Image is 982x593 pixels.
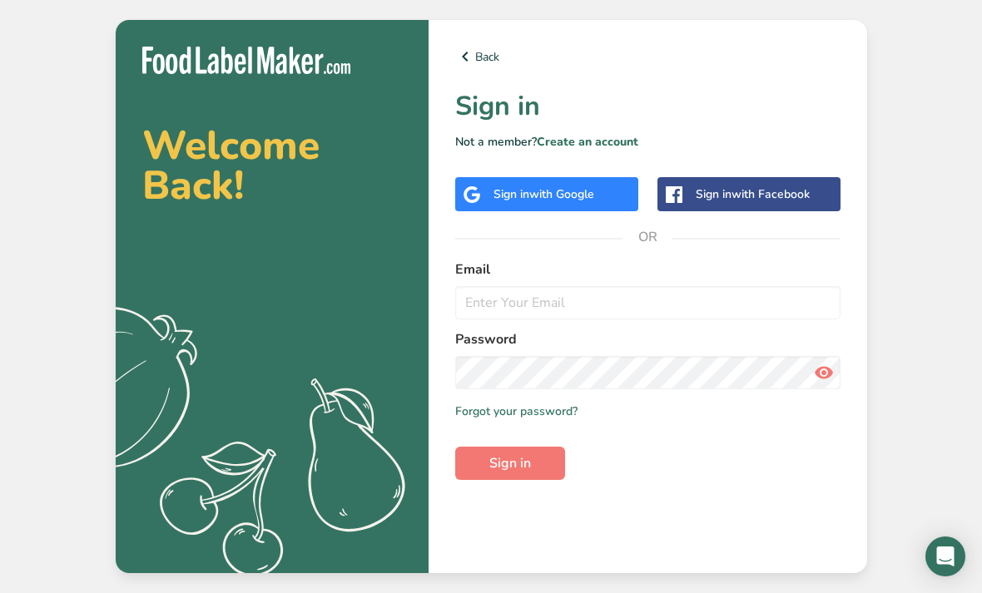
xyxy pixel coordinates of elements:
[732,186,810,202] span: with Facebook
[142,47,350,74] img: Food Label Maker
[529,186,594,202] span: with Google
[455,133,841,151] p: Not a member?
[142,126,402,205] h2: Welcome Back!
[455,403,578,420] a: Forgot your password?
[925,536,965,576] div: Open Intercom Messenger
[537,134,638,150] a: Create an account
[622,212,672,262] span: OR
[455,86,841,126] h1: Sign in
[493,185,594,203] div: Sign in
[455,286,841,319] input: Enter Your Email
[696,185,810,203] div: Sign in
[455,47,841,67] a: Back
[489,453,531,473] span: Sign in
[455,447,565,480] button: Sign in
[455,259,841,279] label: Email
[455,329,841,349] label: Password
